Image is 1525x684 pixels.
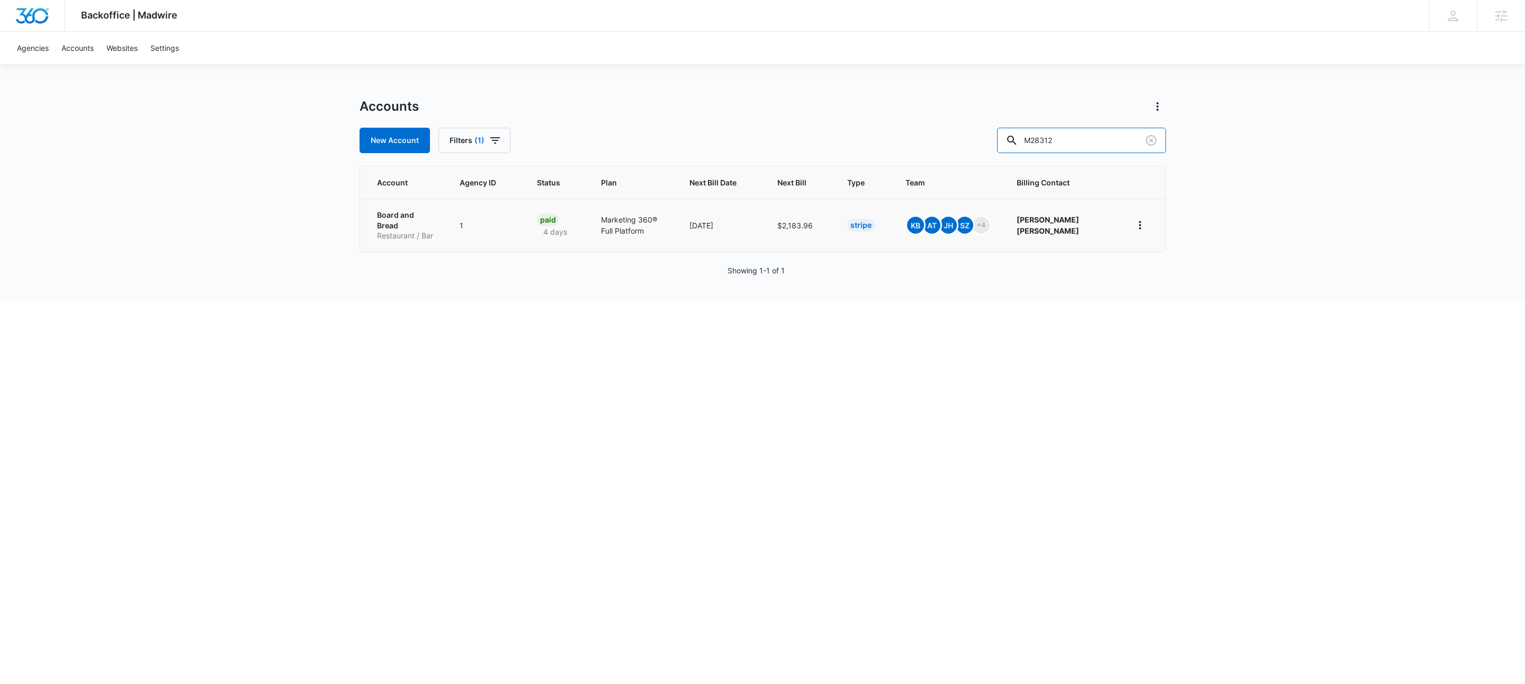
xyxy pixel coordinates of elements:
[677,199,765,252] td: [DATE]
[537,214,559,226] div: Paid
[460,177,496,188] span: Agency ID
[1017,215,1079,235] strong: [PERSON_NAME] [PERSON_NAME]
[537,226,573,237] p: 4 days
[377,230,435,241] p: Restaurant / Bar
[438,128,510,153] button: Filters(1)
[537,177,560,188] span: Status
[765,199,835,252] td: $2,183.96
[11,32,55,64] a: Agencies
[1149,98,1166,115] button: Actions
[997,128,1166,153] input: Search
[55,32,100,64] a: Accounts
[923,217,940,234] span: At
[100,32,144,64] a: Websites
[847,177,865,188] span: Type
[940,217,957,234] span: JH
[377,177,419,188] span: Account
[360,99,419,114] h1: Accounts
[81,10,177,21] span: Backoffice | Madwire
[1132,217,1149,234] button: home
[377,210,435,241] a: Board and BreadRestaurant / Bar
[377,210,435,230] p: Board and Bread
[474,137,485,144] span: (1)
[777,177,806,188] span: Next Bill
[907,217,924,234] span: KB
[601,214,663,236] p: Marketing 360® Full Platform
[360,128,430,153] a: New Account
[1143,132,1160,149] button: Clear
[689,177,737,188] span: Next Bill Date
[601,177,663,188] span: Plan
[973,217,990,234] span: +4
[847,219,875,232] div: Stripe
[728,265,785,276] p: Showing 1-1 of 1
[905,177,976,188] span: Team
[144,32,185,64] a: Settings
[1017,177,1106,188] span: Billing Contact
[447,199,524,252] td: 1
[956,217,973,234] span: SZ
